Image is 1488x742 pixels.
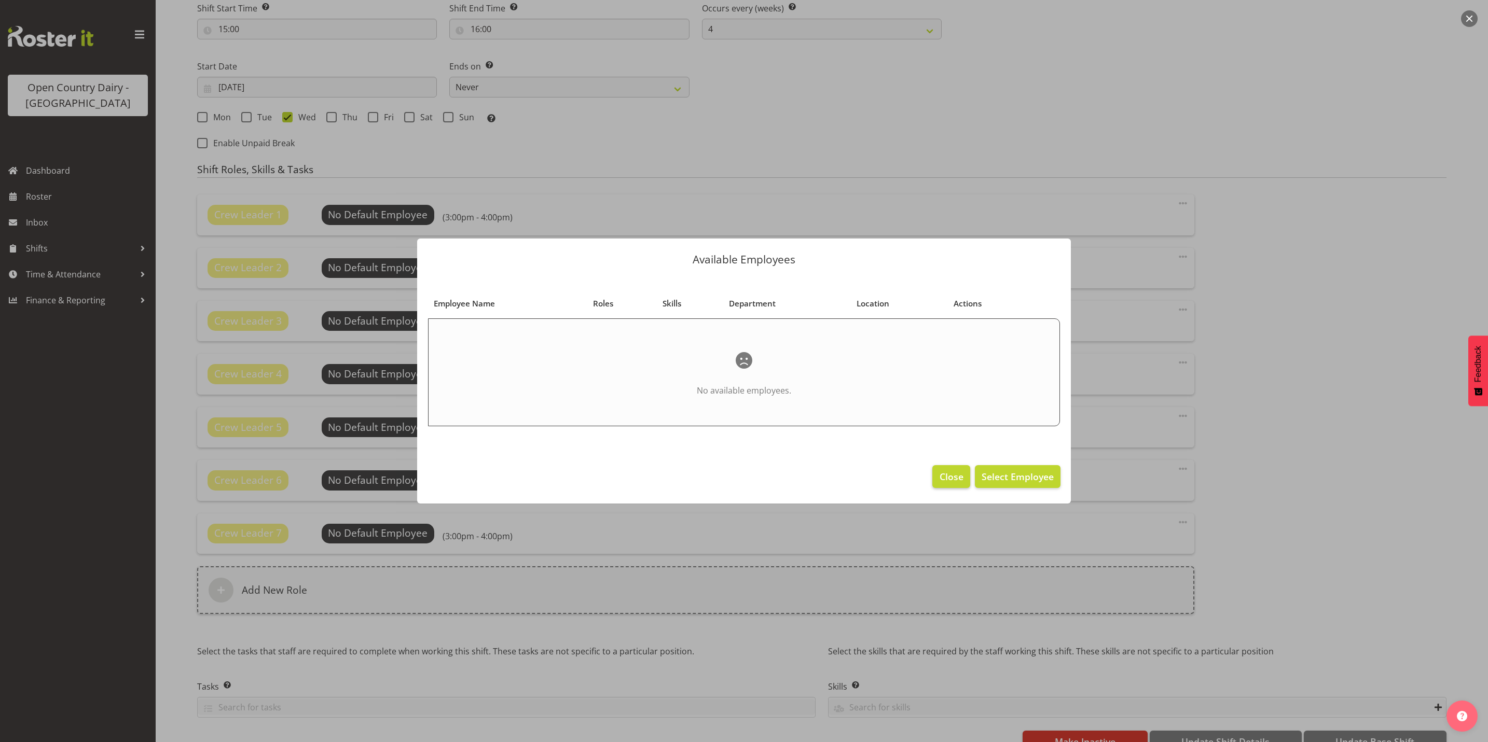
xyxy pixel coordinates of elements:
div: Roles [593,298,651,310]
p: Available Employees [428,254,1060,265]
button: Close [932,465,970,488]
div: Employee Name [434,298,581,310]
button: Feedback - Show survey [1468,335,1488,406]
div: Department [729,298,845,310]
div: Actions [954,298,1028,310]
span: Select Employee [982,470,1054,483]
img: help-xxl-2.png [1457,711,1467,721]
span: Close [940,470,963,483]
p: No available employees. [460,384,1028,397]
div: Location [857,298,942,310]
button: Select Employee [975,465,1060,488]
span: Feedback [1473,346,1483,382]
div: Skills [663,298,717,310]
